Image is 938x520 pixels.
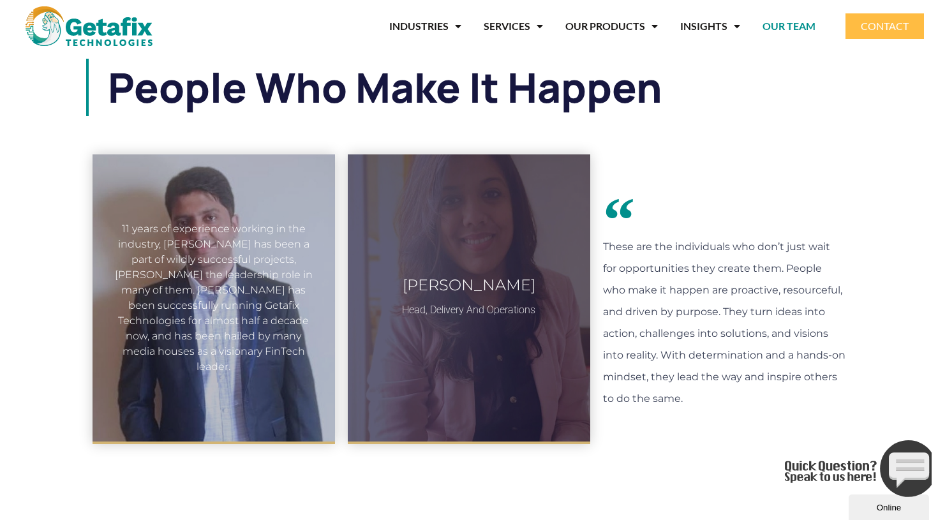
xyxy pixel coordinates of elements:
[763,11,815,41] a: OUR TEAM
[849,492,932,520] iframe: chat widget
[26,6,153,46] img: web and mobile application development company
[845,13,924,39] a: CONTACT
[680,11,740,41] a: INSIGHTS
[389,11,461,41] a: INDUSTRIES
[780,435,932,502] iframe: chat widget
[184,11,815,41] nav: Menu
[115,221,313,375] div: 11 years of experience working in the industry, [PERSON_NAME] has been a part of wildly successfu...
[565,11,658,41] a: OUR PRODUCTS
[484,11,543,41] a: SERVICES
[603,236,845,410] p: These are the individuals who don’t just wait for opportunities they create them. People who make...
[5,5,157,62] img: Chat attention grabber
[861,21,909,31] span: CONTACT
[108,59,852,116] h1: People who make it happen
